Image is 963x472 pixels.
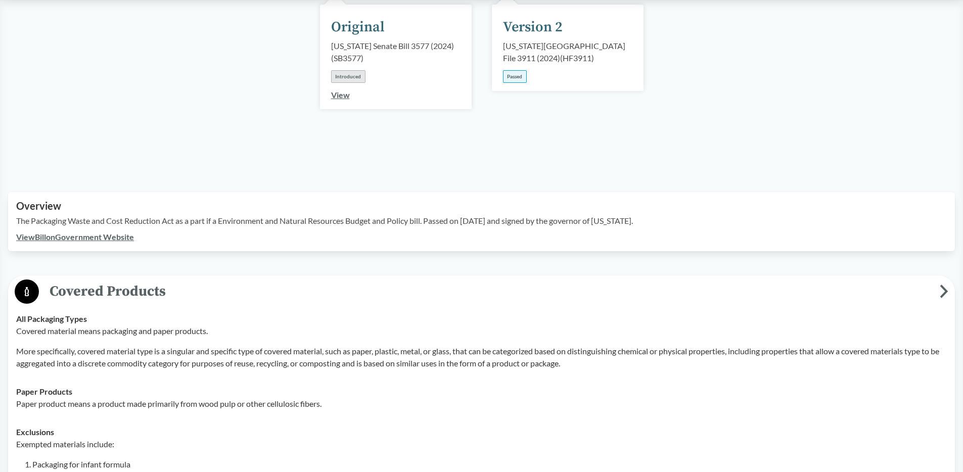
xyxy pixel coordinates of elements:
div: Original [331,17,385,38]
strong: All Packaging Types [16,314,87,323]
p: Paper product means a product made primarily from wood pulp or other cellulosic fibers. [16,398,947,410]
p: More specifically, covered material type is a singular and specific type of covered material, suc... [16,345,947,369]
div: Passed [503,70,527,83]
span: Covered Products [39,280,940,303]
a: View [331,90,350,100]
p: The Packaging Waste and Cost Reduction Act as a part if a Environment and Natural Resources Budge... [16,215,947,227]
p: Exempted materials include: [16,438,947,450]
li: Packaging for infant formula [32,458,947,470]
strong: Exclusions [16,427,54,437]
div: [US_STATE][GEOGRAPHIC_DATA] File 3911 (2024) ( HF3911 ) [503,40,632,64]
div: Version 2 [503,17,563,38]
h2: Overview [16,200,947,212]
div: Introduced [331,70,365,83]
p: Covered material means packaging and paper products. [16,325,947,337]
div: [US_STATE] Senate Bill 3577 (2024) ( SB3577 ) [331,40,461,64]
strong: Paper Products [16,387,72,396]
a: ViewBillonGovernment Website [16,232,134,242]
button: Covered Products [12,279,951,305]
